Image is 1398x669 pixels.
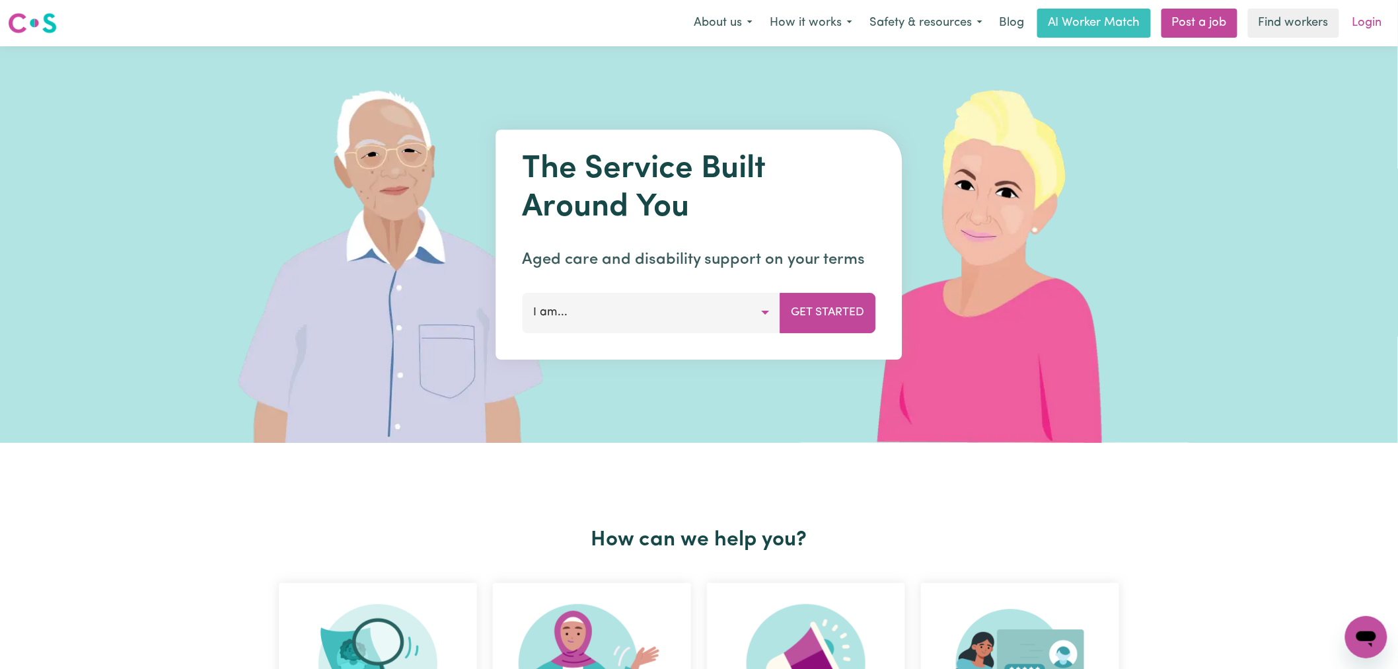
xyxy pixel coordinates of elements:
button: I am... [523,293,781,333]
h1: The Service Built Around You [523,151,876,227]
a: Find workers [1248,9,1339,38]
img: Careseekers logo [8,11,57,35]
a: Post a job [1161,9,1237,38]
button: How it works [761,9,861,37]
button: About us [685,9,761,37]
h2: How can we help you? [271,528,1127,553]
p: Aged care and disability support on your terms [523,248,876,272]
a: Careseekers logo [8,8,57,38]
button: Get Started [780,293,876,333]
a: Login [1344,9,1390,38]
a: Blog [991,9,1032,38]
a: AI Worker Match [1037,9,1151,38]
button: Safety & resources [861,9,991,37]
iframe: Button to launch messaging window [1345,616,1387,658]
